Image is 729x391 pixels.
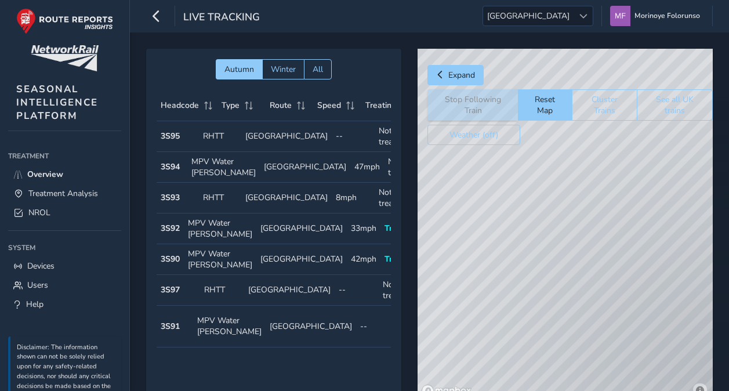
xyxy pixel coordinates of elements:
[332,121,374,152] td: --
[375,121,417,152] td: Not treating
[690,352,717,379] iframe: Intercom live chat
[384,152,420,183] td: Not treating
[31,45,99,71] img: customer logo
[161,321,180,332] strong: 3S91
[193,306,266,347] td: MPV Water [PERSON_NAME]
[317,100,341,111] span: Speed
[347,244,380,275] td: 42mph
[244,275,335,306] td: [GEOGRAPHIC_DATA]
[27,280,48,291] span: Users
[28,207,50,218] span: NROL
[8,165,121,184] a: Overview
[200,275,244,306] td: RHTT
[27,169,63,180] span: Overview
[161,161,180,172] strong: 3S94
[161,192,180,203] strong: 3S93
[8,276,121,295] a: Users
[304,59,332,79] button: All
[266,306,356,347] td: [GEOGRAPHIC_DATA]
[199,121,241,152] td: RHTT
[634,6,700,26] span: Morinoye Folorunso
[16,82,98,122] span: SEASONAL INTELLIGENCE PLATFORM
[269,100,291,111] span: Route
[161,131,180,142] strong: 3S95
[256,244,347,275] td: [GEOGRAPHIC_DATA]
[241,183,332,213] td: [GEOGRAPHIC_DATA]
[27,260,55,271] span: Devices
[184,213,256,244] td: MPV Water [PERSON_NAME]
[8,184,121,203] a: Treatment Analysis
[161,100,199,111] span: Headcode
[260,152,350,183] td: [GEOGRAPHIC_DATA]
[8,203,121,222] a: NROL
[313,64,323,75] span: All
[161,254,180,265] strong: 3S90
[199,183,241,213] td: RHTT
[350,152,384,183] td: 47mph
[8,147,121,165] div: Treatment
[572,89,637,121] button: Cluster Trains
[356,306,393,347] td: --
[335,275,379,306] td: --
[16,8,113,34] img: rr logo
[448,70,475,81] span: Expand
[183,10,260,26] span: Live Tracking
[385,254,416,265] span: Treating
[637,89,713,121] button: See all UK trains
[8,256,121,276] a: Devices
[427,125,520,145] button: Weather (off)
[28,188,98,199] span: Treatment Analysis
[379,275,423,306] td: Not treating
[216,59,262,79] button: Autumn
[161,223,180,234] strong: 3S92
[332,183,374,213] td: 8mph
[610,6,630,26] img: diamond-layout
[241,121,332,152] td: [GEOGRAPHIC_DATA]
[222,100,240,111] span: Type
[610,6,704,26] button: Morinoye Folorunso
[187,152,260,183] td: MPV Water [PERSON_NAME]
[26,299,43,310] span: Help
[256,213,347,244] td: [GEOGRAPHIC_DATA]
[161,284,180,295] strong: 3S97
[224,64,254,75] span: Autumn
[375,183,417,213] td: Not treating
[385,223,416,234] span: Treating
[8,295,121,314] a: Help
[184,244,256,275] td: MPV Water [PERSON_NAME]
[483,6,574,26] span: [GEOGRAPHIC_DATA]
[262,59,304,79] button: Winter
[427,65,484,85] button: Expand
[271,64,296,75] span: Winter
[8,239,121,256] div: System
[347,213,380,244] td: 33mph
[518,89,572,121] button: Reset Map
[365,100,396,111] span: Treating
